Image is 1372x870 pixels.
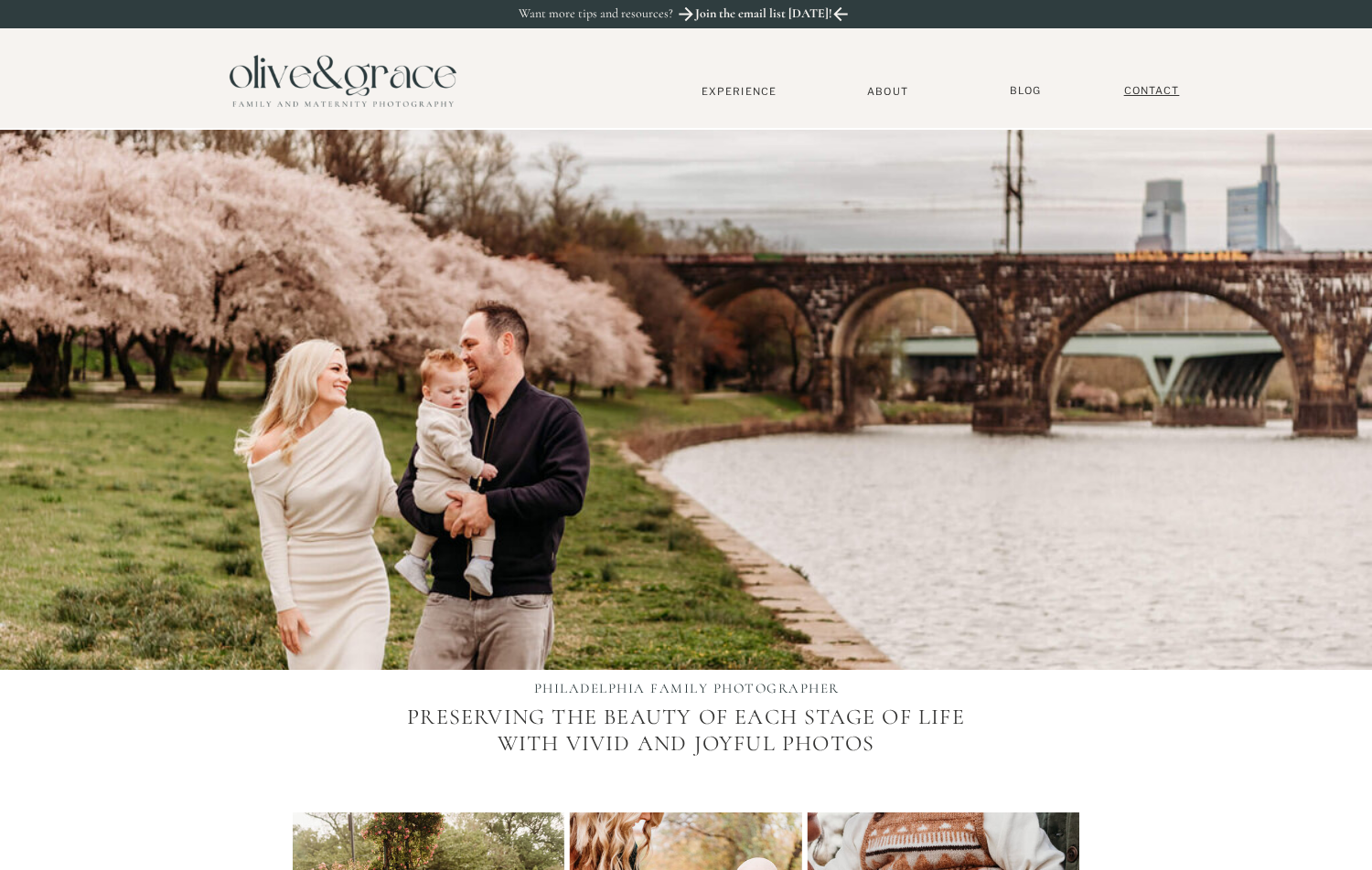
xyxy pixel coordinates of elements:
a: About [860,85,916,97]
h1: PHILADELPHIA FAMILY PHOTOGRAPHER [491,680,882,700]
p: Want more tips and resources? [519,6,713,22]
a: Join the email list [DATE]! [693,6,834,27]
a: Experience [679,85,799,98]
p: Preserving the beauty of each stage of life with vivid and joyful photos [392,705,980,819]
a: Contact [1115,84,1188,98]
a: BLOG [1002,84,1048,98]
